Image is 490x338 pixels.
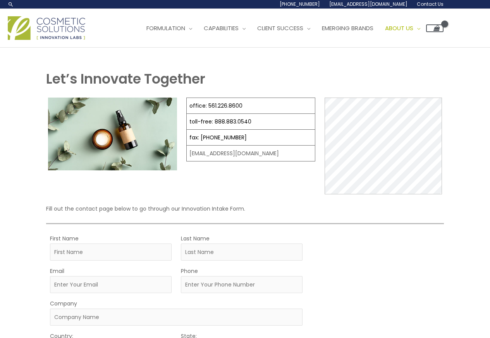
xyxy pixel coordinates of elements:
[46,69,205,88] strong: Let’s Innovate Together
[50,276,172,293] input: Enter Your Email
[146,24,185,32] span: Formulation
[189,118,251,125] a: toll-free: 888.883.0540
[50,233,79,244] label: First Name
[379,17,426,40] a: About Us
[135,17,444,40] nav: Site Navigation
[48,98,177,170] img: Contact page image for private label skincare manufacturer Cosmetic solutions shows a skin care b...
[8,16,85,40] img: Cosmetic Solutions Logo
[181,233,210,244] label: Last Name
[187,146,315,161] td: [EMAIL_ADDRESS][DOMAIN_NAME]
[280,1,320,7] span: [PHONE_NUMBER]
[204,24,239,32] span: Capabilities
[50,244,172,261] input: First Name
[257,24,303,32] span: Client Success
[251,17,316,40] a: Client Success
[8,1,14,7] a: Search icon link
[417,1,444,7] span: Contact Us
[181,244,303,261] input: Last Name
[322,24,373,32] span: Emerging Brands
[426,24,444,32] a: View Shopping Cart, empty
[50,266,64,276] label: Email
[189,134,247,141] a: fax: [PHONE_NUMBER]
[181,276,303,293] input: Enter Your Phone Number
[181,266,198,276] label: Phone
[50,309,303,326] input: Company Name
[385,24,413,32] span: About Us
[50,299,77,309] label: Company
[141,17,198,40] a: Formulation
[189,102,242,110] a: office: 561.226.8600
[46,204,444,214] p: Fill out the contact page below to go through our Innovation Intake Form.
[329,1,407,7] span: [EMAIL_ADDRESS][DOMAIN_NAME]
[198,17,251,40] a: Capabilities
[316,17,379,40] a: Emerging Brands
